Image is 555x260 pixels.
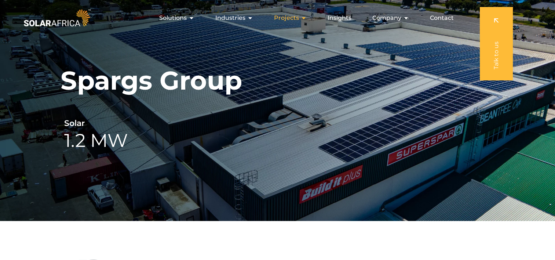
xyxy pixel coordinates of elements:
nav: Menu [92,11,460,25]
h1: Spargs Group [61,65,242,96]
span: Industries [215,14,245,22]
span: Company [372,14,401,22]
a: Insights [328,14,351,22]
div: Menu Toggle [92,11,460,25]
a: Contact [430,14,454,22]
span: Solutions [159,14,187,22]
span: Projects [274,14,299,22]
h6: Solar [64,118,85,129]
h2: 1.2 MW [64,129,128,152]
